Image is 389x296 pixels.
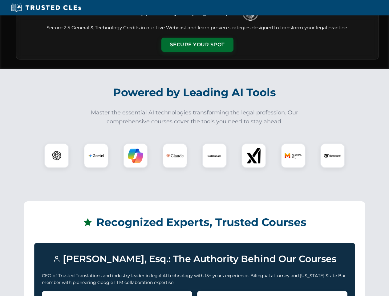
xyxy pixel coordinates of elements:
[34,212,355,233] h2: Recognized Experts, Trusted Courses
[123,143,148,168] div: Copilot
[9,3,83,12] img: Trusted CLEs
[241,143,266,168] div: xAI
[88,148,104,163] img: Gemini Logo
[44,143,69,168] div: ChatGPT
[128,148,143,163] img: Copilot Logo
[161,38,233,52] button: Secure Your Spot
[285,147,302,164] img: Mistral AI Logo
[246,148,261,163] img: xAI Logo
[320,143,345,168] div: DeepSeek
[84,143,108,168] div: Gemini
[207,148,222,163] img: CoCounsel Logo
[166,147,184,164] img: Claude Logo
[42,272,347,286] p: CEO of Trusted Translations and industry leader in legal AI technology with 15+ years experience....
[42,251,347,267] h3: [PERSON_NAME], Esq.: The Authority Behind Our Courses
[87,108,302,126] p: Master the essential AI technologies transforming the legal profession. Our comprehensive courses...
[324,147,341,164] img: DeepSeek Logo
[24,24,371,31] p: Secure 2.5 General & Technology Credits in our Live Webcast and learn proven strategies designed ...
[163,143,187,168] div: Claude
[24,82,365,103] h2: Powered by Leading AI Tools
[281,143,306,168] div: Mistral AI
[48,147,66,165] img: ChatGPT Logo
[202,143,227,168] div: CoCounsel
